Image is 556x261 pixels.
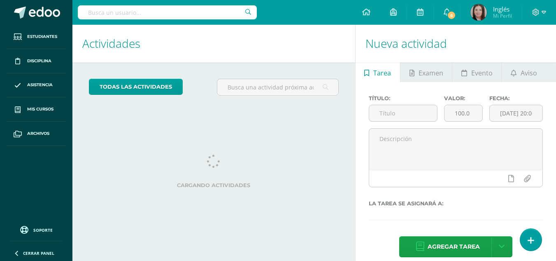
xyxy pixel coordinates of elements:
[89,182,339,188] label: Cargando actividades
[502,62,546,82] a: Aviso
[217,79,338,95] input: Busca una actividad próxima aquí...
[444,95,483,101] label: Valor:
[489,95,543,101] label: Fecha:
[452,62,501,82] a: Evento
[27,82,53,88] span: Asistencia
[78,5,257,19] input: Busca un usuario...
[10,224,63,235] a: Soporte
[419,63,443,83] span: Examen
[7,73,66,98] a: Asistencia
[490,105,542,121] input: Fecha de entrega
[369,105,437,121] input: Título
[400,62,452,82] a: Examen
[373,63,391,83] span: Tarea
[7,49,66,73] a: Disciplina
[27,58,51,64] span: Disciplina
[521,63,537,83] span: Aviso
[82,25,345,62] h1: Actividades
[23,250,54,256] span: Cerrar panel
[27,106,54,113] span: Mis cursos
[7,25,66,49] a: Estudiantes
[471,63,493,83] span: Evento
[7,122,66,146] a: Archivos
[27,130,49,137] span: Archivos
[369,95,437,101] label: Título:
[447,11,456,20] span: 6
[33,227,53,233] span: Soporte
[365,25,546,62] h1: Nueva actividad
[444,105,482,121] input: Puntos máximos
[470,4,487,21] img: e03ec1ec303510e8e6f60bf4728ca3bf.png
[7,97,66,122] a: Mis cursos
[369,200,543,207] label: La tarea se asignará a:
[356,62,400,82] a: Tarea
[493,5,512,13] span: Inglés
[89,79,183,95] a: todas las Actividades
[493,12,512,19] span: Mi Perfil
[428,237,480,257] span: Agregar tarea
[27,33,57,40] span: Estudiantes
